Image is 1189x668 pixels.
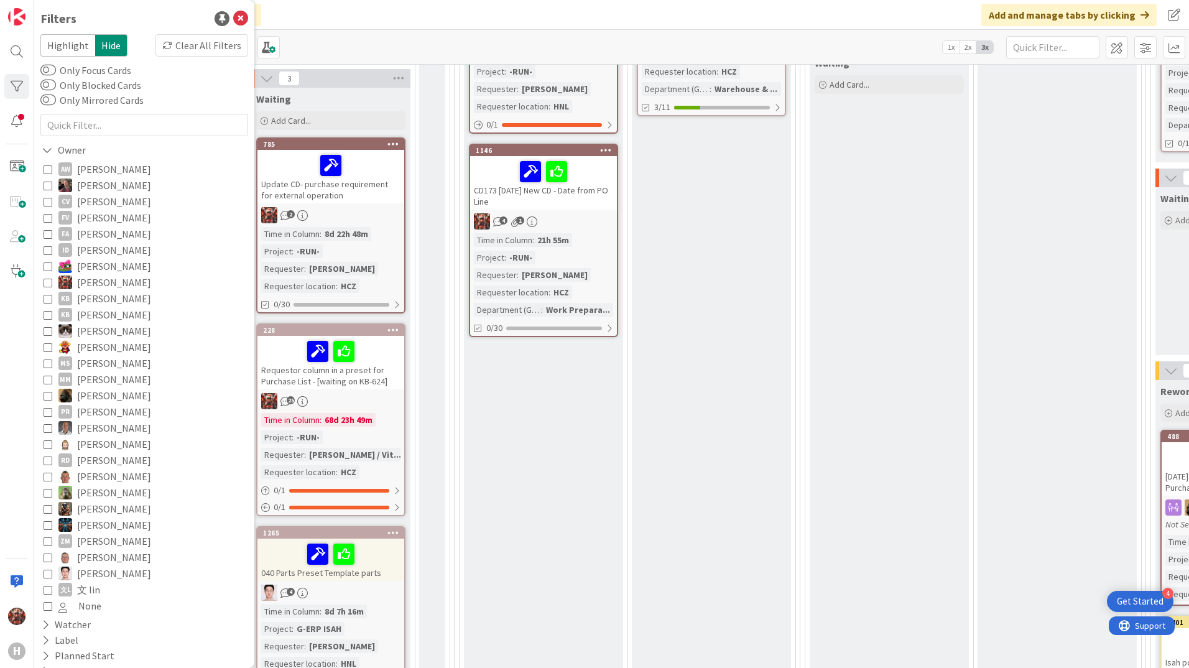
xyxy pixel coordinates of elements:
[77,355,151,371] span: [PERSON_NAME]
[716,65,718,78] span: :
[58,340,72,354] img: LC
[287,588,295,596] span: 4
[550,100,572,113] div: HNL
[44,565,245,582] button: ll [PERSON_NAME]
[292,244,294,258] span: :
[263,529,404,537] div: 1265
[981,4,1157,26] div: Add and manage tabs by clicking
[1107,591,1173,612] div: Open Get Started checklist, remaining modules: 4
[77,210,151,226] span: [PERSON_NAME]
[261,262,304,276] div: Requester
[44,582,245,598] button: 文l 文 lin
[44,274,245,290] button: JK [PERSON_NAME]
[470,117,617,132] div: 0/1
[474,303,541,317] div: Department (G-ERP)
[517,82,519,96] span: :
[543,303,613,317] div: Work Prepara...
[294,430,323,444] div: -RUN-
[77,274,151,290] span: [PERSON_NAME]
[77,485,151,501] span: [PERSON_NAME]
[261,393,277,409] img: JK
[642,65,716,78] div: Requester location
[261,244,292,258] div: Project
[506,65,535,78] div: -RUN-
[470,145,617,210] div: 1146CD173 [DATE] New CD - Date from PO Line
[40,142,87,158] div: Owner
[26,2,57,17] span: Support
[257,585,404,601] div: ll
[58,373,72,386] div: MM
[40,93,144,108] label: Only Mirrored Cards
[44,355,245,371] button: MS [PERSON_NAME]
[474,213,490,230] img: JK
[58,211,72,225] div: Fv
[8,642,25,660] div: H
[44,307,245,323] button: KB [PERSON_NAME]
[77,161,151,177] span: [PERSON_NAME]
[261,605,320,618] div: Time in Column
[44,339,245,355] button: LC [PERSON_NAME]
[470,145,617,156] div: 1146
[8,608,25,625] img: JK
[58,534,72,548] div: ZM
[58,470,72,483] img: TJ
[77,226,151,242] span: [PERSON_NAME]
[550,285,572,299] div: HCZ
[322,605,367,618] div: 8d 7h 16m
[77,565,151,582] span: [PERSON_NAME]
[77,436,151,452] span: [PERSON_NAME]
[519,82,591,96] div: [PERSON_NAME]
[294,244,323,258] div: -RUN-
[474,82,517,96] div: Requester
[548,285,550,299] span: :
[44,290,245,307] button: KB [PERSON_NAME]
[830,79,869,90] span: Add Card...
[474,233,532,247] div: Time in Column
[257,139,404,150] div: 785
[77,258,151,274] span: [PERSON_NAME]
[474,100,548,113] div: Requester location
[261,413,320,427] div: Time in Column
[77,517,151,533] span: [PERSON_NAME]
[77,387,151,404] span: [PERSON_NAME]
[499,216,507,225] span: 4
[261,585,277,601] img: ll
[44,436,245,452] button: Rv [PERSON_NAME]
[257,336,404,389] div: Requestor column in a preset for Purchase List - [waiting on KB-624]
[274,501,285,514] span: 0 / 1
[718,65,740,78] div: HCZ
[77,371,151,387] span: [PERSON_NAME]
[58,276,72,289] img: JK
[44,323,245,339] button: Kv [PERSON_NAME]
[261,639,304,653] div: Requester
[77,404,151,420] span: [PERSON_NAME]
[44,485,245,501] button: TT [PERSON_NAME]
[77,242,151,258] span: [PERSON_NAME]
[257,325,404,336] div: 228
[534,233,572,247] div: 21h 55m
[257,499,404,515] div: 0/1
[44,177,245,193] button: BF [PERSON_NAME]
[504,251,506,264] span: :
[654,101,670,114] span: 3/11
[40,617,92,633] div: Watcher
[263,326,404,335] div: 228
[257,207,404,223] div: JK
[44,404,245,420] button: PR [PERSON_NAME]
[320,227,322,241] span: :
[44,193,245,210] button: Cv [PERSON_NAME]
[40,78,141,93] label: Only Blocked Cards
[58,550,72,564] img: lD
[44,549,245,565] button: lD [PERSON_NAME]
[44,387,245,404] button: ND [PERSON_NAME]
[40,114,248,136] input: Quick Filter...
[642,82,710,96] div: Department (G-ERP)
[58,437,72,451] img: Rv
[58,162,72,176] div: AW
[58,486,72,499] img: TT
[44,371,245,387] button: MM [PERSON_NAME]
[95,34,127,57] span: Hide
[58,518,72,532] img: WW
[40,79,56,91] button: Only Blocked Cards
[155,34,248,57] div: Clear All Filters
